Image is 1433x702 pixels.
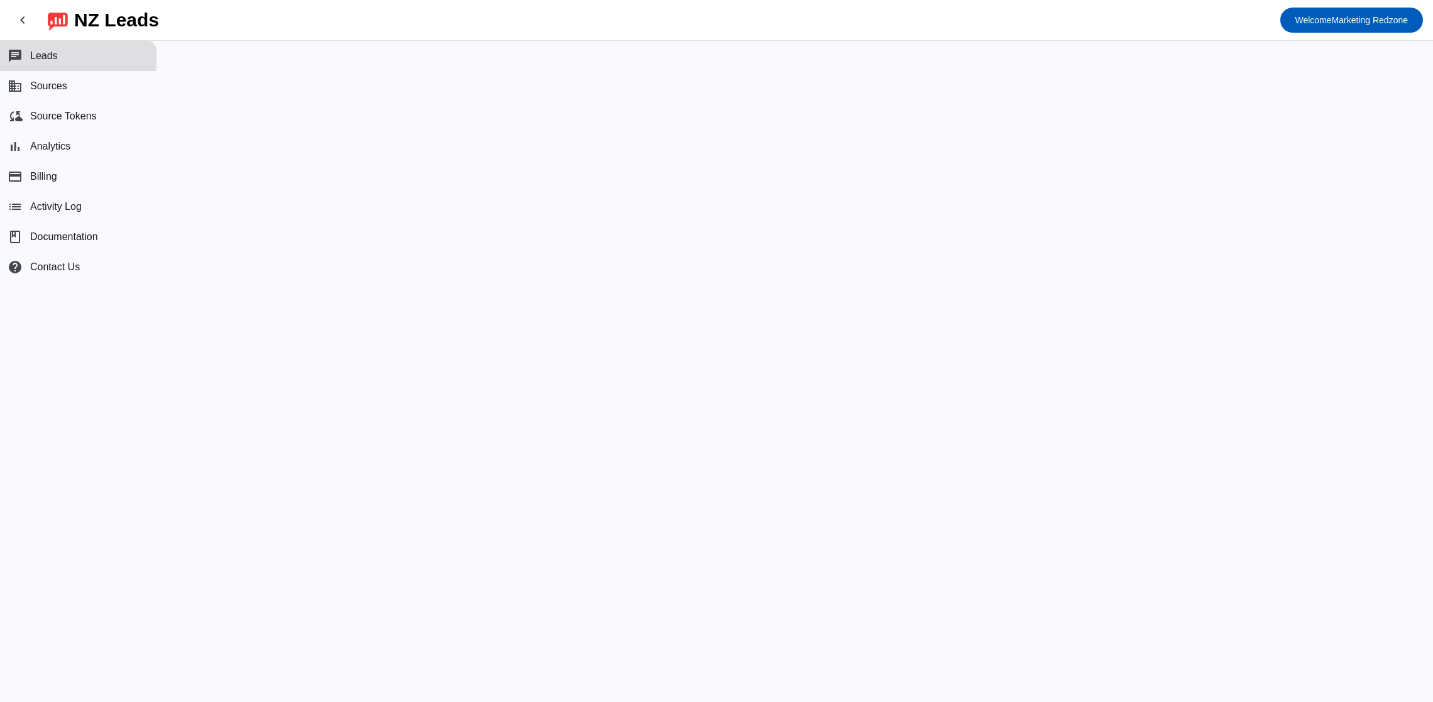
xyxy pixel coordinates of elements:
mat-icon: help [8,260,23,275]
div: NZ Leads [74,11,159,29]
span: Activity Log [30,201,82,212]
span: book [8,229,23,244]
span: Analytics [30,141,70,152]
span: Leads [30,50,58,62]
mat-icon: list [8,199,23,214]
span: Source Tokens [30,111,97,122]
span: Contact Us [30,261,80,273]
span: Welcome [1295,15,1332,25]
mat-icon: payment [8,169,23,184]
button: WelcomeMarketing Redzone [1280,8,1424,33]
span: Documentation [30,231,98,243]
mat-icon: business [8,79,23,94]
img: logo [48,9,68,31]
mat-icon: bar_chart [8,139,23,154]
mat-icon: chevron_left [15,13,30,28]
span: Marketing Redzone [1295,11,1408,29]
span: Billing [30,171,57,182]
span: Sources [30,80,67,92]
mat-icon: cloud_sync [8,109,23,124]
mat-icon: chat [8,48,23,63]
